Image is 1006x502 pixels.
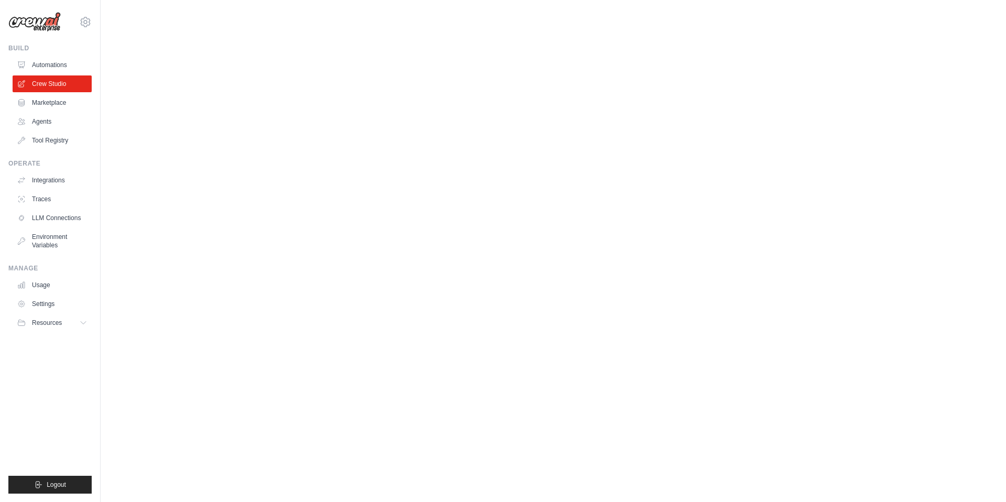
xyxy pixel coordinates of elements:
div: Manage [8,264,92,272]
a: Tool Registry [13,132,92,149]
button: Logout [8,476,92,494]
a: Automations [13,57,92,73]
a: LLM Connections [13,210,92,226]
a: Integrations [13,172,92,189]
a: Settings [13,296,92,312]
a: Environment Variables [13,228,92,254]
a: Traces [13,191,92,208]
img: Logo [8,12,61,32]
a: Usage [13,277,92,293]
a: Agents [13,113,92,130]
span: Resources [32,319,62,327]
div: Operate [8,159,92,168]
div: Build [8,44,92,52]
span: Logout [47,481,66,489]
a: Crew Studio [13,75,92,92]
button: Resources [13,314,92,331]
a: Marketplace [13,94,92,111]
